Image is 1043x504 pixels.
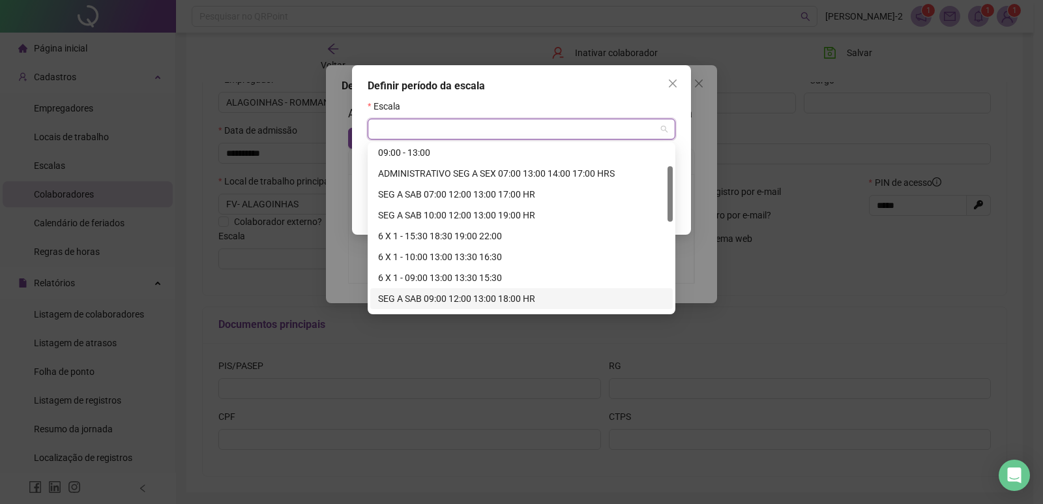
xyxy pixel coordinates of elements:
div: 6 X 1 - 09:00 13:00 13:30 15:30 [370,267,673,288]
button: Close [662,73,683,94]
div: SEG A SAB 10:00 12:00 13:00 19:00 HR [370,205,673,226]
div: SEG A SAB 09:00 12:00 13:00 18:00 HR [370,288,673,309]
span: close [668,78,678,89]
div: 09:00 - 13:00 [378,145,665,160]
div: 6 X 1 - 10:00 13:00 13:30 16:30 [378,250,665,264]
div: SEG A SAB 07:00 12:00 13:00 17:00 HR [370,184,673,205]
div: 6 X 1 - 15:30 18:30 19:00 22:00 [370,226,673,246]
div: Definir período da escala [368,78,675,94]
div: SEG A SAB 09:00 12:00 13:00 18:00 HR [378,291,665,306]
div: 09:00 - 13:00 [370,142,673,163]
div: 6 X 1 - 12:00 15:00 15:30 18:30 [370,309,673,330]
div: 6 X 1 - 10:00 13:00 13:30 16:30 [370,246,673,267]
div: 6 X 1 - 09:00 13:00 13:30 15:30 [378,271,665,285]
div: Open Intercom Messenger [999,460,1030,491]
div: SEG A SAB 07:00 12:00 13:00 17:00 HR [378,187,665,201]
div: SEG A SAB 10:00 12:00 13:00 19:00 HR [378,208,665,222]
div: ADMINISTRATIVO SEG A SEX 07:00 13:00 14:00 17:00 HRS [378,166,665,181]
label: Escala [368,99,409,113]
div: 6 X 1 - 15:30 18:30 19:00 22:00 [378,229,665,243]
div: ADMINISTRATIVO SEG A SEX 07:00 13:00 14:00 17:00 HRS [370,163,673,184]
